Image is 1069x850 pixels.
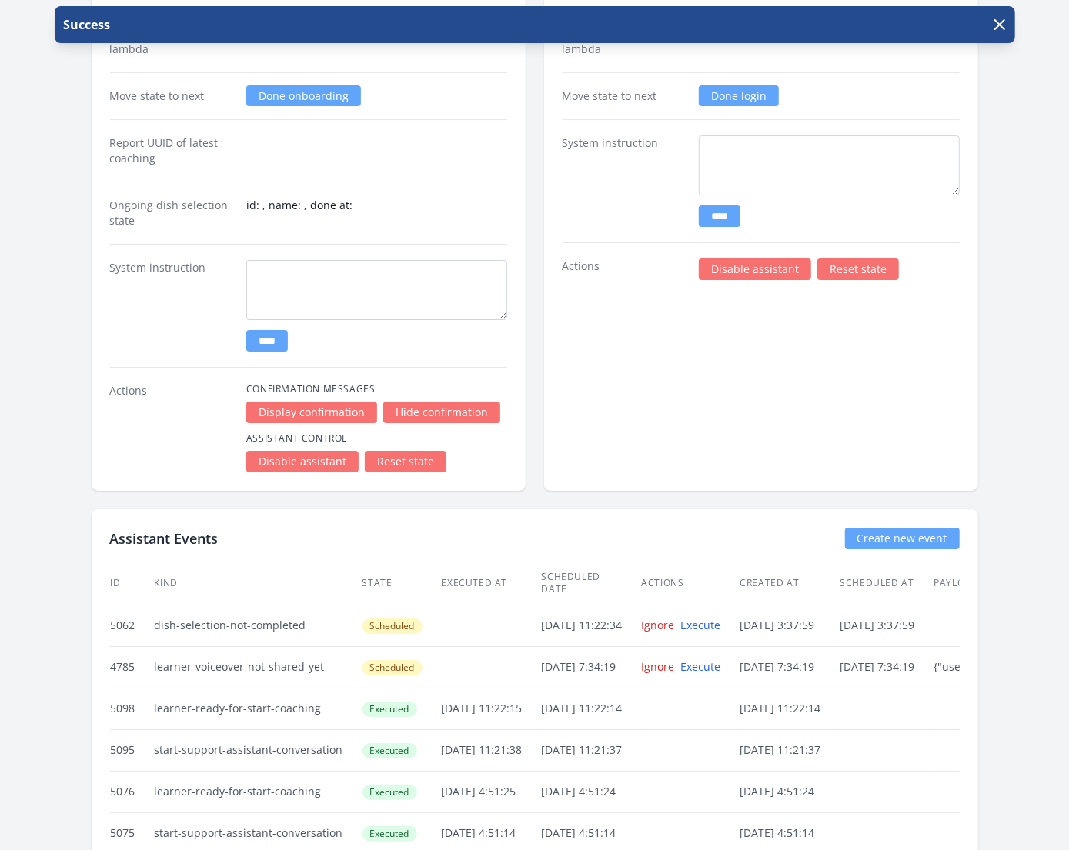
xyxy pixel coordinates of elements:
td: 5095 [110,729,154,771]
p: Success [61,15,111,34]
td: [DATE] 11:22:34 [541,605,641,646]
dt: System instruction [563,135,686,227]
dt: Report UUID of latest coaching [110,135,234,166]
a: Hide confirmation [383,402,500,423]
a: Create new event [845,528,960,549]
a: Ignore [642,618,675,632]
td: [DATE] 3:37:59 [740,605,840,646]
dt: Move state to next [110,88,234,104]
td: [DATE] 11:21:37 [541,729,641,771]
dt: Move state to next [563,88,686,104]
a: Disable assistant [699,258,811,280]
h4: Assistant Control [246,432,507,445]
span: Executed [362,826,417,842]
span: Scheduled [362,660,423,675]
a: Ignore [642,659,675,674]
td: learner-ready-for-start-coaching [154,688,362,729]
th: State [362,562,441,605]
td: [DATE] 7:34:19 [740,646,840,688]
th: Scheduled date [541,562,641,605]
td: [DATE] 4:51:25 [441,771,541,812]
td: [DATE] 11:21:38 [441,729,541,771]
td: [DATE] 7:34:19 [541,646,641,688]
a: Disable assistant [246,451,359,472]
td: [DATE] 4:51:24 [740,771,840,812]
a: Done onboarding [246,85,361,106]
a: Reset state [365,451,446,472]
td: [DATE] 11:22:15 [441,688,541,729]
a: Execute [681,659,721,674]
a: Execute [681,618,721,632]
td: dish-selection-not-completed [154,605,362,646]
a: Display confirmation [246,402,377,423]
dt: Actions [110,383,234,472]
td: 5098 [110,688,154,729]
td: 5076 [110,771,154,812]
td: [DATE] 3:37:59 [840,605,934,646]
span: Executed [362,743,417,758]
a: Reset state [817,258,899,280]
h2: Assistant Events [110,528,219,549]
th: Executed at [441,562,541,605]
td: [DATE] 11:22:14 [740,688,840,729]
dt: Actions [563,258,686,280]
th: Kind [154,562,362,605]
dt: System instruction [110,260,234,352]
th: Scheduled at [840,562,934,605]
dd: id: , name: , done at: [246,198,507,228]
td: [DATE] 7:34:19 [840,646,934,688]
th: Created at [740,562,840,605]
td: learner-ready-for-start-coaching [154,771,362,812]
dt: Ongoing dish selection state [110,198,234,228]
td: 5062 [110,605,154,646]
th: ID [110,562,154,605]
span: Scheduled [362,618,423,634]
th: Actions [641,562,740,605]
td: learner-voiceover-not-shared-yet [154,646,362,688]
a: Done login [699,85,779,106]
td: [DATE] 11:22:14 [541,688,641,729]
span: Executed [362,785,417,800]
td: [DATE] 11:21:37 [740,729,840,771]
td: start-support-assistant-conversation [154,729,362,771]
td: 4785 [110,646,154,688]
td: [DATE] 4:51:24 [541,771,641,812]
h4: Confirmation Messages [246,383,507,395]
span: Executed [362,702,417,717]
